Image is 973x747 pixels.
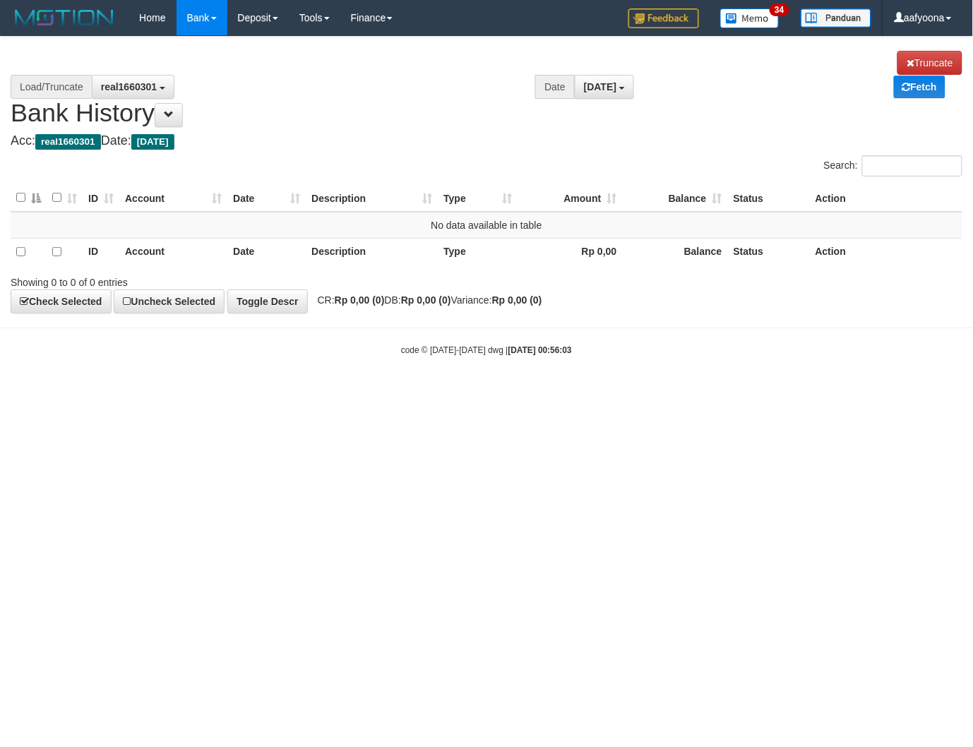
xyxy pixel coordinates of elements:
[227,238,306,265] th: Date
[335,294,385,306] strong: Rp 0,00 (0)
[11,7,118,28] img: MOTION_logo.png
[114,289,225,313] a: Uncheck Selected
[11,75,92,99] div: Load/Truncate
[401,345,572,355] small: code © [DATE]-[DATE] dwg |
[897,51,962,75] a: Truncate
[575,75,634,99] button: [DATE]
[728,238,810,265] th: Status
[518,184,622,212] th: Amount: activate to sort column ascending
[119,184,227,212] th: Account: activate to sort column ascending
[623,184,728,212] th: Balance: activate to sort column ascending
[83,238,119,265] th: ID
[801,8,871,28] img: panduan.png
[894,76,945,98] a: Fetch
[728,184,810,212] th: Status
[770,4,789,16] span: 34
[227,184,306,212] th: Date: activate to sort column ascending
[11,134,962,148] h4: Acc: Date:
[862,155,962,177] input: Search:
[11,289,112,313] a: Check Selected
[47,184,83,212] th: : activate to sort column ascending
[492,294,542,306] strong: Rp 0,00 (0)
[810,238,962,265] th: Action
[438,238,518,265] th: Type
[11,51,962,127] h1: Bank History
[306,238,438,265] th: Description
[306,184,438,212] th: Description: activate to sort column ascending
[810,184,962,212] th: Action
[518,238,622,265] th: Rp 0,00
[623,238,728,265] th: Balance
[131,134,174,150] span: [DATE]
[401,294,451,306] strong: Rp 0,00 (0)
[92,75,174,99] button: real1660301
[628,8,699,28] img: Feedback.jpg
[227,289,308,313] a: Toggle Descr
[508,345,572,355] strong: [DATE] 00:56:03
[535,75,575,99] div: Date
[83,184,119,212] th: ID: activate to sort column ascending
[11,212,962,239] td: No data available in table
[584,81,616,92] span: [DATE]
[720,8,780,28] img: Button%20Memo.svg
[119,238,227,265] th: Account
[311,294,542,306] span: CR: DB: Variance:
[11,270,395,289] div: Showing 0 to 0 of 0 entries
[438,184,518,212] th: Type: activate to sort column ascending
[101,81,157,92] span: real1660301
[35,134,101,150] span: real1660301
[824,155,962,177] label: Search:
[11,184,47,212] th: : activate to sort column descending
